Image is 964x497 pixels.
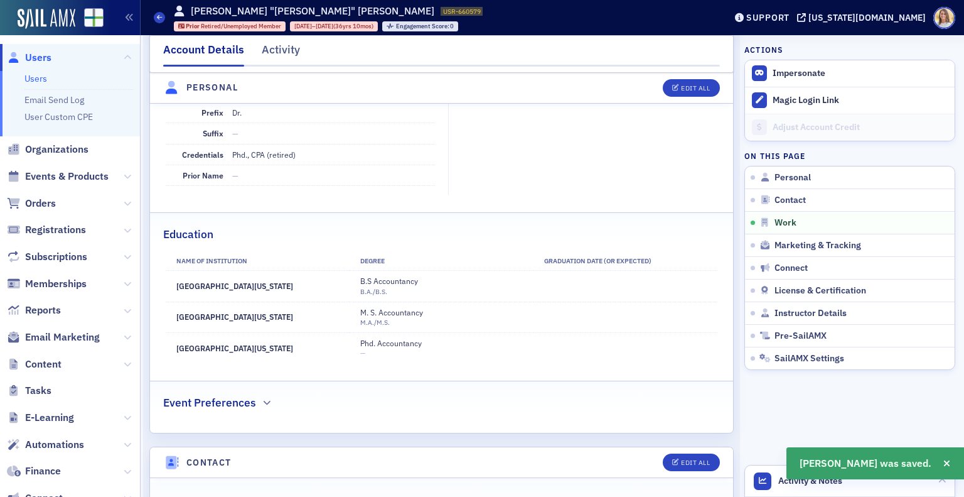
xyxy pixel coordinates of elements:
span: Users [25,51,51,65]
span: [DATE] [316,22,333,30]
span: [DATE] [294,22,312,30]
td: [GEOGRAPHIC_DATA][US_STATE] [166,302,350,332]
h4: On this page [744,150,955,161]
span: SailAMX Settings [774,353,844,364]
span: License & Certification [774,285,866,297]
button: Edit All [663,454,719,471]
a: Orders [7,197,56,210]
span: Prior [186,22,201,30]
span: Credentials [182,150,223,160]
span: Work [774,217,796,229]
span: Suffix [203,128,223,138]
span: Marketing & Tracking [774,240,861,251]
span: Pre-SailAMX [774,330,827,342]
button: Impersonate [773,68,825,79]
a: Adjust Account Credit [745,114,955,141]
div: Activity [262,41,300,65]
a: User Custom CPE [24,111,93,123]
span: Retired/Unemployed Member [201,22,281,30]
a: Email Marketing [7,330,100,344]
span: Finance [25,464,61,478]
a: Organizations [7,143,88,156]
span: Registrations [25,223,86,237]
span: — [360,349,365,358]
span: — [232,128,238,138]
img: SailAMX [18,9,75,29]
h4: Contact [186,456,232,469]
div: [US_STATE][DOMAIN_NAME] [808,12,926,23]
span: Engagement Score : [396,22,451,30]
dd: Dr. [232,102,435,123]
button: Edit All [663,79,719,97]
div: Account Details [163,41,244,67]
div: Adjust Account Credit [773,122,948,133]
span: Memberships [25,277,87,291]
div: Magic Login Link [773,95,948,106]
a: View Homepage [75,8,104,30]
span: Content [25,358,62,371]
span: Instructor Details [774,308,847,319]
a: Content [7,358,62,371]
span: Orders [25,197,56,210]
div: Edit All [681,459,710,466]
span: [PERSON_NAME] was saved. [800,456,931,471]
a: Users [24,73,47,84]
span: Organizations [25,143,88,156]
a: Finance [7,464,61,478]
td: [GEOGRAPHIC_DATA][US_STATE] [166,271,350,302]
img: SailAMX [84,8,104,28]
span: Tasks [25,384,51,398]
span: Prior Name [183,170,223,180]
span: USR-660579 [443,7,481,16]
a: Subscriptions [7,250,87,264]
div: Edit All [681,85,710,92]
div: 0 [396,23,454,30]
a: Events & Products [7,170,109,183]
span: — [232,170,238,180]
td: Phd. Accountancy [350,332,533,363]
div: Engagement Score: 0 [382,21,458,31]
a: Email Send Log [24,94,84,106]
div: Support [746,12,790,23]
span: Profile [933,7,955,29]
div: – (36yrs 10mos) [294,22,373,30]
th: Name of Institution [166,252,350,271]
span: Contact [774,195,806,206]
span: E-Learning [25,411,74,425]
td: M. S. Accountancy [350,302,533,332]
a: Registrations [7,223,86,237]
span: Reports [25,303,61,317]
dd: Phd., CPA (retired) [232,145,435,165]
th: Graduation Date (Or Expected) [533,252,717,271]
h4: Actions [744,44,783,55]
th: Degree [350,252,533,271]
span: Automations [25,438,84,452]
span: B.A./B.S. [360,287,387,296]
a: E-Learning [7,411,74,425]
span: Connect [774,263,808,274]
h1: [PERSON_NAME] "[PERSON_NAME]" [PERSON_NAME] [191,4,434,18]
a: Tasks [7,384,51,398]
div: Prior: Prior: Retired/Unemployed Member [174,21,286,31]
td: B.S Accountancy [350,271,533,302]
td: [GEOGRAPHIC_DATA][US_STATE] [166,332,350,363]
span: Personal [774,172,811,183]
button: Magic Login Link [745,87,955,114]
a: Memberships [7,277,87,291]
span: Prefix [201,107,223,117]
span: Email Marketing [25,330,100,344]
a: Reports [7,303,61,317]
h2: Education [163,226,213,243]
span: M.A./M.S. [360,318,390,327]
span: Activity & Notes [778,474,842,488]
a: Users [7,51,51,65]
h4: Personal [186,81,238,94]
span: Subscriptions [25,250,87,264]
a: Automations [7,438,84,452]
button: [US_STATE][DOMAIN_NAME] [797,13,930,22]
a: Prior Retired/Unemployed Member [178,22,282,30]
h2: Event Preferences [163,395,256,411]
span: Events & Products [25,170,109,183]
div: 1987-08-28 00:00:00 [290,21,378,31]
